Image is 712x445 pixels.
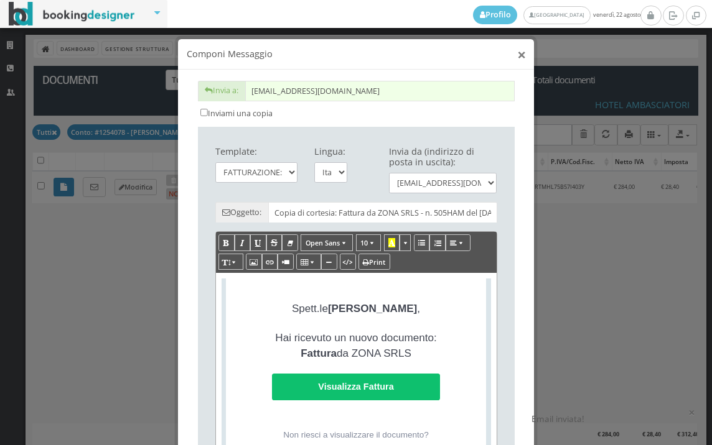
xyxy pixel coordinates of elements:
[314,146,347,157] h4: Lingua:
[208,108,273,119] span: Inviami una copia
[473,6,640,24] span: venerdì, 22 agosto
[358,254,390,270] button: Print
[328,303,417,314] span: [PERSON_NAME]
[9,2,135,26] img: BookingDesigner.com
[272,374,440,400] a: Visualizza Fattura
[301,347,337,359] b: Fattura
[473,6,518,24] a: Profilo
[215,146,298,157] h4: Template:
[517,47,526,62] button: ×
[239,330,472,361] p: Hai ricevuto un nuovo documento: da ZONA SRLS
[356,234,382,250] button: 10
[306,238,340,247] span: Open Sans
[688,406,695,418] button: ×
[360,238,368,247] span: 10
[198,81,246,101] span: Invia a:
[215,202,269,222] span: Oggetto:
[532,413,584,424] span: Email inviata!
[301,234,353,250] button: Open Sans
[389,146,497,168] h4: Invia da (indirizzo di posta in uscita):
[239,301,472,316] p: Spett.le ,
[187,48,526,61] h4: Componi Messaggio
[523,6,590,24] a: [GEOGRAPHIC_DATA]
